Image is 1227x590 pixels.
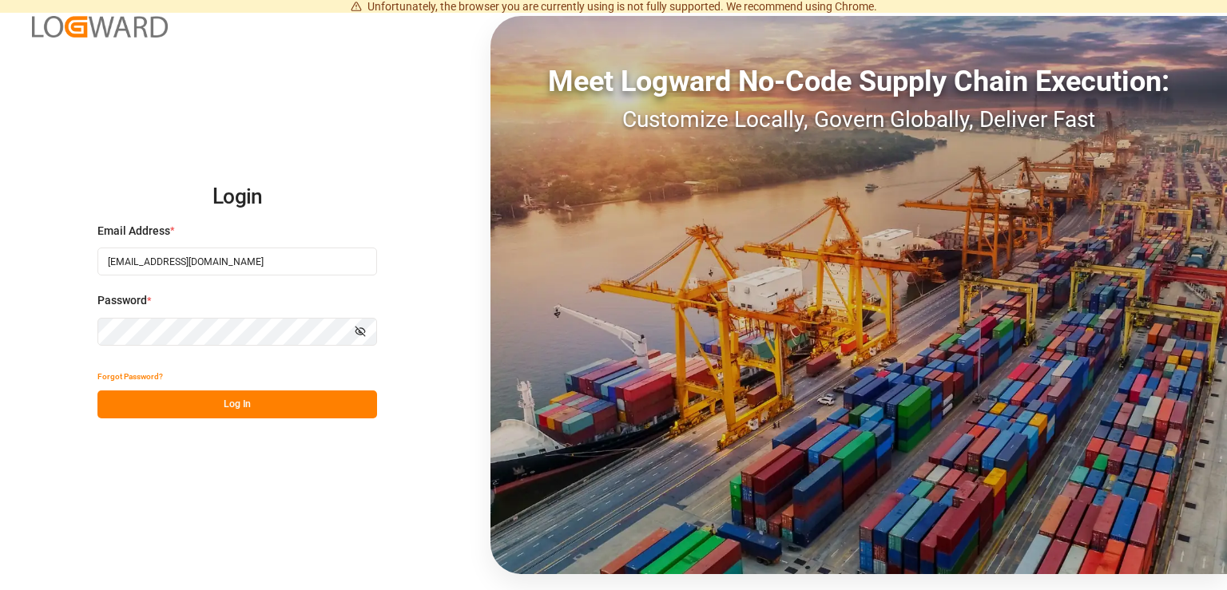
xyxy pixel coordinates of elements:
button: Forgot Password? [97,362,163,390]
button: Log In [97,390,377,418]
h2: Login [97,172,377,223]
input: Enter your email [97,247,377,275]
span: Email Address [97,223,170,240]
img: Logward_new_orange.png [32,16,168,38]
div: Customize Locally, Govern Globally, Deliver Fast [490,103,1227,137]
span: Password [97,292,147,309]
div: Meet Logward No-Code Supply Chain Execution: [490,60,1227,103]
